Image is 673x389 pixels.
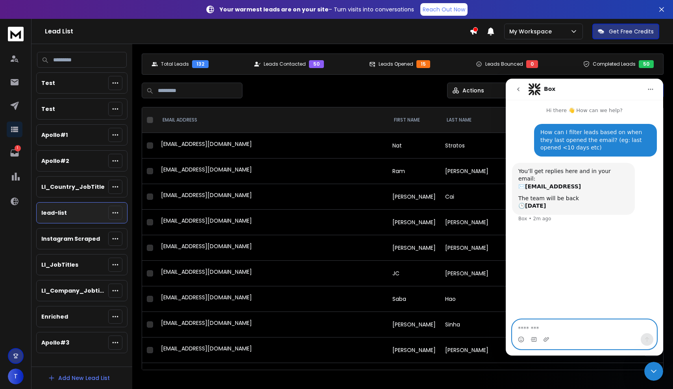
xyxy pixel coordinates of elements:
[440,337,509,363] td: [PERSON_NAME]
[161,166,383,177] div: [EMAIL_ADDRESS][DOMAIN_NAME]
[41,79,55,87] p: Test
[161,191,383,202] div: [EMAIL_ADDRESS][DOMAIN_NAME]
[41,183,105,191] p: LI_Country_JobTitle
[161,319,383,330] div: [EMAIL_ADDRESS][DOMAIN_NAME]
[41,105,55,113] p: Test
[161,293,383,304] div: [EMAIL_ADDRESS][DOMAIN_NAME]
[388,159,440,184] td: Ram
[593,61,636,67] p: Completed Leads
[609,28,654,35] p: Get Free Credits
[509,363,578,389] td: [URL][DOMAIN_NAME]
[509,28,555,35] p: My Workspace
[161,61,189,67] p: Total Leads
[388,235,440,261] td: [PERSON_NAME]
[220,6,414,13] p: – Turn visits into conversations
[462,87,484,94] p: Actions
[388,184,440,210] td: [PERSON_NAME]
[440,261,509,286] td: [PERSON_NAME]
[41,313,68,321] p: Enriched
[388,210,440,235] td: [PERSON_NAME]
[416,60,430,68] div: 15
[156,107,388,133] th: EMAIL ADDRESS
[440,210,509,235] td: [PERSON_NAME]
[506,79,663,356] iframe: Intercom live chat
[309,60,324,68] div: 50
[388,337,440,363] td: [PERSON_NAME]
[578,363,647,389] td: -
[388,312,440,337] td: [PERSON_NAME]
[42,370,116,386] button: Add New Lead List
[41,339,69,347] p: Apollo#3
[440,107,509,133] th: LAST NAME
[639,60,654,68] div: 50
[388,286,440,312] td: Saba
[388,133,440,159] td: Nat
[440,184,509,210] td: Cai
[41,235,100,243] p: Instagram Scraped
[526,60,538,68] div: 0
[440,363,509,389] td: [PERSON_NAME]
[644,362,663,381] iframe: Intercom live chat
[161,140,383,151] div: [EMAIL_ADDRESS][DOMAIN_NAME]
[41,157,69,165] p: Apollo#2
[592,24,659,39] button: Get Free Credits
[41,287,105,295] p: LI_Company_Jobtitle
[8,369,24,384] button: T
[485,61,523,67] p: Leads Bounced
[264,61,306,67] p: Leads Contacted
[45,27,470,36] h1: Lead List
[7,145,22,161] a: 1
[41,209,67,217] p: lead-list
[220,6,329,13] strong: Your warmest leads are on your site
[161,217,383,228] div: [EMAIL_ADDRESS][DOMAIN_NAME]
[379,61,413,67] p: Leads Opened
[161,345,383,356] div: [EMAIL_ADDRESS][DOMAIN_NAME]
[440,235,509,261] td: [PERSON_NAME]
[440,133,509,159] td: Stratos
[161,268,383,279] div: [EMAIL_ADDRESS][DOMAIN_NAME]
[420,3,468,16] a: Reach Out Now
[41,131,68,139] p: Apollo#1
[41,261,78,269] p: LI_JobTitles
[388,261,440,286] td: JC
[192,60,209,68] div: 132
[440,159,509,184] td: [PERSON_NAME]
[388,107,440,133] th: FIRST NAME
[161,242,383,253] div: [EMAIL_ADDRESS][DOMAIN_NAME]
[15,145,21,151] p: 1
[440,286,509,312] td: Hao
[423,6,465,13] p: Reach Out Now
[440,312,509,337] td: Sinha
[388,363,440,389] td: Mettilda
[8,27,24,41] img: logo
